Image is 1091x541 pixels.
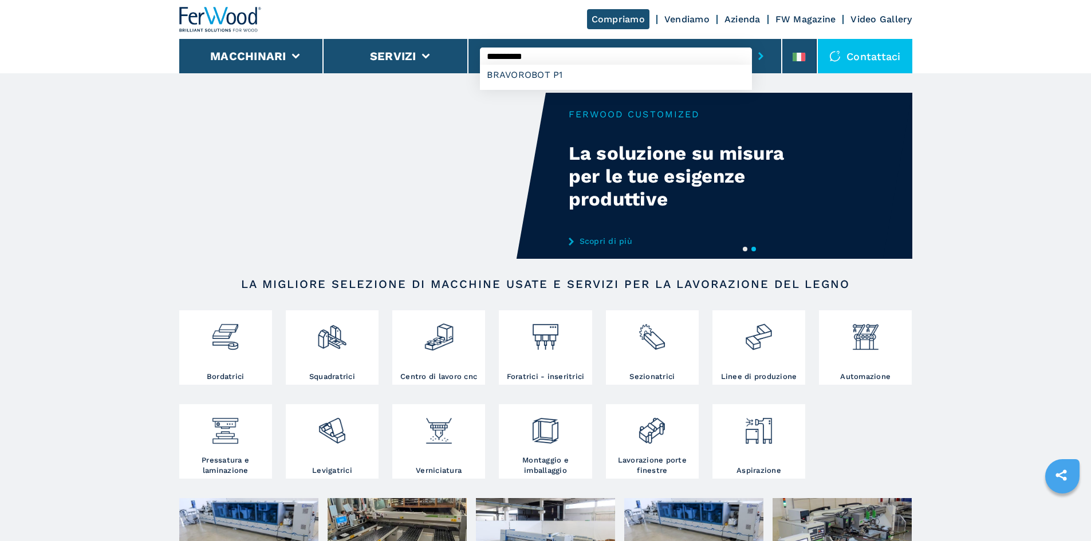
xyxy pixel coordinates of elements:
[752,43,770,69] button: submit-button
[499,404,592,479] a: Montaggio e imballaggio
[1042,489,1082,532] iframe: Chat
[829,50,841,62] img: Contattaci
[392,310,485,385] a: Centro di lavoro cnc
[480,65,752,85] div: BRAVOROBOT P1
[312,465,352,476] h3: Levigatrici
[530,313,561,352] img: foratrici_inseritrici_2.png
[629,372,675,382] h3: Sezionatrici
[743,313,774,352] img: linee_di_produzione_2.png
[317,313,347,352] img: squadratrici_2.png
[736,465,781,476] h3: Aspirazione
[507,372,585,382] h3: Foratrici - inseritrici
[210,313,241,352] img: bordatrici_1.png
[416,465,462,476] h3: Verniciatura
[317,407,347,446] img: levigatrici_2.png
[840,372,891,382] h3: Automazione
[712,310,805,385] a: Linee di produzione
[606,310,699,385] a: Sezionatrici
[637,313,667,352] img: sezionatrici_2.png
[664,14,710,25] a: Vendiamo
[721,372,797,382] h3: Linee di produzione
[400,372,477,382] h3: Centro di lavoro cnc
[179,93,546,259] video: Your browser does not support the video tag.
[502,455,589,476] h3: Montaggio e imballaggio
[370,49,416,63] button: Servizi
[210,407,241,446] img: pressa-strettoia.png
[309,372,355,382] h3: Squadratrici
[712,404,805,479] a: Aspirazione
[392,404,485,479] a: Verniciatura
[850,313,881,352] img: automazione.png
[587,9,649,29] a: Compriamo
[818,39,912,73] div: Contattaci
[286,404,379,479] a: Levigatrici
[569,236,793,246] a: Scopri di più
[850,14,912,25] a: Video Gallery
[743,247,747,251] button: 1
[424,407,454,446] img: verniciatura_1.png
[819,310,912,385] a: Automazione
[179,7,262,32] img: Ferwood
[179,404,272,479] a: Pressatura e laminazione
[210,49,286,63] button: Macchinari
[424,313,454,352] img: centro_di_lavoro_cnc_2.png
[775,14,836,25] a: FW Magazine
[216,277,876,291] h2: LA MIGLIORE SELEZIONE DI MACCHINE USATE E SERVIZI PER LA LAVORAZIONE DEL LEGNO
[724,14,761,25] a: Azienda
[530,407,561,446] img: montaggio_imballaggio_2.png
[606,404,699,479] a: Lavorazione porte finestre
[182,455,269,476] h3: Pressatura e laminazione
[207,372,245,382] h3: Bordatrici
[499,310,592,385] a: Foratrici - inseritrici
[179,310,272,385] a: Bordatrici
[286,310,379,385] a: Squadratrici
[1047,461,1076,489] a: sharethis
[637,407,667,446] img: lavorazione_porte_finestre_2.png
[743,407,774,446] img: aspirazione_1.png
[609,455,696,476] h3: Lavorazione porte finestre
[751,247,756,251] button: 2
